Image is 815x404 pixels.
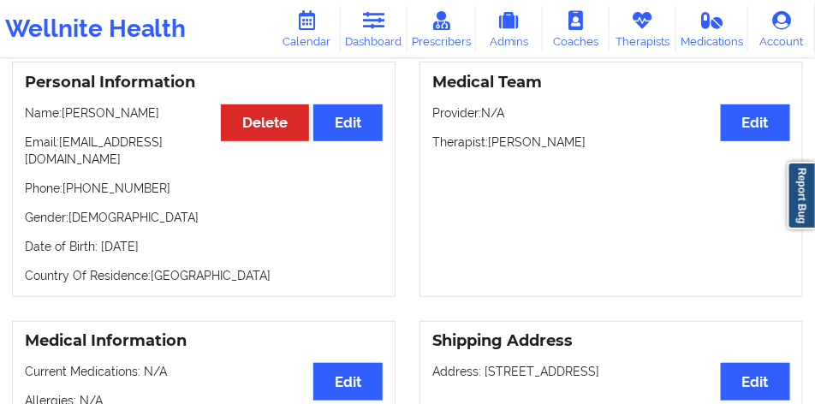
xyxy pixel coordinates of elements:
p: Gender: [DEMOGRAPHIC_DATA] [25,209,383,226]
p: Therapist: [PERSON_NAME] [432,134,790,151]
a: Dashboard [341,6,407,51]
p: Phone: [PHONE_NUMBER] [25,180,383,197]
button: Edit [721,104,790,141]
h3: Medical Information [25,331,383,351]
a: Admins [476,6,543,51]
a: Account [748,6,815,51]
button: Edit [721,363,790,400]
p: Address: [STREET_ADDRESS] [432,363,790,380]
p: Name: [PERSON_NAME] [25,104,383,122]
p: Email: [EMAIL_ADDRESS][DOMAIN_NAME] [25,134,383,168]
h3: Shipping Address [432,331,790,351]
h3: Medical Team [432,73,790,92]
a: Therapists [610,6,676,51]
button: Delete [221,104,309,141]
a: Medications [676,6,748,51]
a: Coaches [543,6,610,51]
h3: Personal Information [25,73,383,92]
p: Provider: N/A [432,104,790,122]
a: Calendar [274,6,341,51]
p: Date of Birth: [DATE] [25,238,383,255]
button: Edit [313,363,383,400]
button: Edit [313,104,383,141]
a: Report Bug [788,162,815,229]
p: Current Medications: N/A [25,363,383,380]
p: Country Of Residence: [GEOGRAPHIC_DATA] [25,267,383,284]
a: Prescribers [407,6,476,51]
